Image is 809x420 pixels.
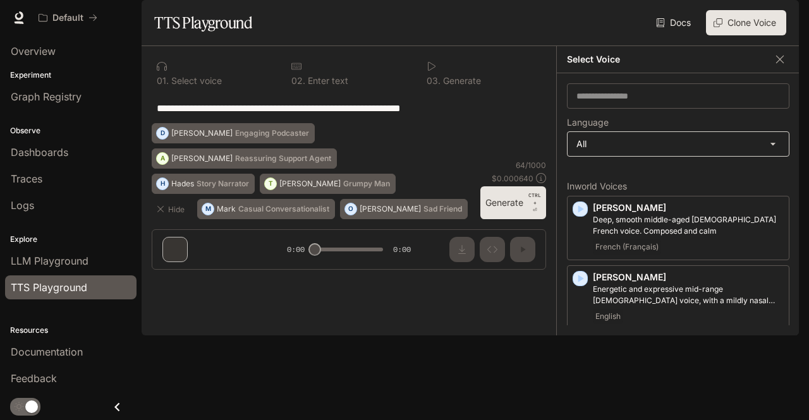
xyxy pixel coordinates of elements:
[654,10,696,35] a: Docs
[235,129,309,137] p: Engaging Podcaster
[340,199,468,219] button: O[PERSON_NAME]Sad Friend
[197,199,335,219] button: MMarkCasual Conversationalist
[567,182,789,191] p: Inworld Voices
[260,174,396,194] button: T[PERSON_NAME]Grumpy Man
[593,239,661,255] span: French (Français)
[197,180,249,188] p: Story Narrator
[593,201,784,214] p: [PERSON_NAME]
[157,76,169,85] p: 0 1 .
[238,205,329,213] p: Casual Conversationalist
[528,191,541,207] p: CTRL +
[265,174,276,194] div: T
[171,155,233,162] p: [PERSON_NAME]
[152,174,255,194] button: HHadesStory Narrator
[441,76,481,85] p: Generate
[171,129,233,137] p: [PERSON_NAME]
[171,180,194,188] p: Hades
[157,148,168,169] div: A
[593,271,784,284] p: [PERSON_NAME]
[593,309,623,324] span: English
[279,180,341,188] p: [PERSON_NAME]
[154,10,252,35] h1: TTS Playground
[343,180,390,188] p: Grumpy Man
[427,76,441,85] p: 0 3 .
[528,191,541,214] p: ⏎
[593,284,784,306] p: Energetic and expressive mid-range male voice, with a mildly nasal quality
[169,76,222,85] p: Select voice
[593,214,784,237] p: Deep, smooth middle-aged male French voice. Composed and calm
[217,205,236,213] p: Mark
[480,186,546,219] button: GenerateCTRL +⏎
[345,199,356,219] div: O
[202,199,214,219] div: M
[152,199,192,219] button: Hide
[152,148,337,169] button: A[PERSON_NAME]Reassuring Support Agent
[360,205,421,213] p: [PERSON_NAME]
[706,10,786,35] button: Clone Voice
[157,123,168,143] div: D
[516,160,546,171] p: 64 / 1000
[33,5,103,30] button: All workspaces
[235,155,331,162] p: Reassuring Support Agent
[291,76,305,85] p: 0 2 .
[568,132,789,156] div: All
[305,76,348,85] p: Enter text
[152,123,315,143] button: D[PERSON_NAME]Engaging Podcaster
[567,118,609,127] p: Language
[52,13,83,23] p: Default
[157,174,168,194] div: H
[423,205,462,213] p: Sad Friend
